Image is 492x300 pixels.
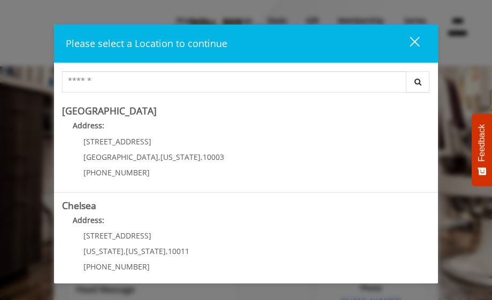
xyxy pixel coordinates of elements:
[158,152,160,162] span: ,
[397,36,419,52] div: close dialog
[73,120,104,130] b: Address:
[477,124,487,161] span: Feedback
[124,246,126,256] span: ,
[412,78,424,86] i: Search button
[201,152,203,162] span: ,
[126,246,166,256] span: [US_STATE]
[83,246,124,256] span: [US_STATE]
[66,37,227,50] span: Please select a Location to continue
[62,199,96,212] b: Chelsea
[62,104,157,117] b: [GEOGRAPHIC_DATA]
[62,71,430,98] div: Center Select
[166,246,168,256] span: ,
[390,33,426,55] button: close dialog
[203,152,224,162] span: 10003
[83,152,158,162] span: [GEOGRAPHIC_DATA]
[73,215,104,225] b: Address:
[83,230,151,241] span: [STREET_ADDRESS]
[160,152,201,162] span: [US_STATE]
[83,167,150,178] span: [PHONE_NUMBER]
[62,71,406,93] input: Search Center
[83,136,151,147] span: [STREET_ADDRESS]
[168,246,189,256] span: 10011
[83,261,150,272] span: [PHONE_NUMBER]
[472,113,492,186] button: Feedback - Show survey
